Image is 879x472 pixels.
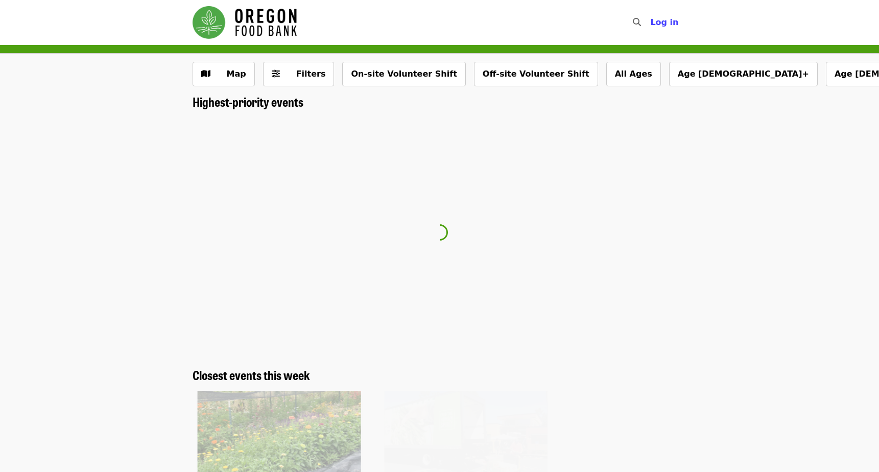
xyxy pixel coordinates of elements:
span: Map [227,69,246,79]
div: Highest-priority events [184,95,695,109]
img: Oregon Food Bank - Home [193,6,297,39]
a: Closest events this week [193,368,310,383]
button: On-site Volunteer Shift [342,62,465,86]
i: search icon [633,17,641,27]
i: sliders-h icon [272,69,280,79]
button: Age [DEMOGRAPHIC_DATA]+ [669,62,818,86]
span: Log in [650,17,678,27]
span: Filters [296,69,326,79]
span: Highest-priority events [193,92,303,110]
input: Search [647,10,655,35]
i: map icon [201,69,210,79]
button: Log in [642,12,686,33]
div: Closest events this week [184,368,695,383]
span: Closest events this week [193,366,310,384]
button: Show map view [193,62,255,86]
button: Filters (0 selected) [263,62,335,86]
button: Off-site Volunteer Shift [474,62,598,86]
button: All Ages [606,62,661,86]
a: Highest-priority events [193,95,303,109]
